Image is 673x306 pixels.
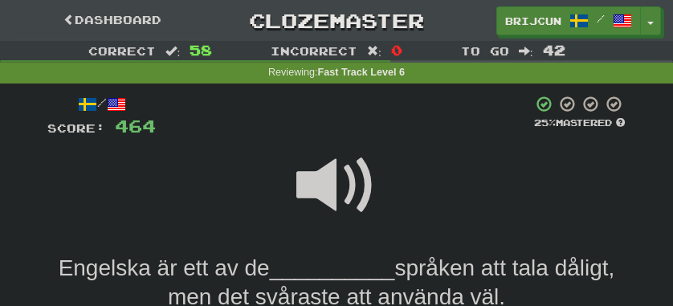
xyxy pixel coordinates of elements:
span: 464 [115,116,156,136]
span: 25 % [534,117,556,128]
a: Dashboard [12,6,212,34]
span: : [165,45,180,56]
span: __________ [270,255,395,280]
span: 42 [543,42,565,58]
span: To go [461,44,509,58]
span: 0 [391,42,402,58]
span: 58 [190,42,212,58]
span: Correct [88,44,156,58]
a: brijcun / [496,6,641,35]
div: / [47,95,156,115]
a: Clozemaster [236,6,436,35]
span: : [519,45,533,56]
strong: Fast Track Level 6 [318,67,406,78]
div: Mastered [532,116,626,129]
span: brijcun [505,14,561,28]
span: Incorrect [271,44,357,58]
span: Engelska är ett av de [59,255,270,280]
span: : [367,45,381,56]
span: Score: [47,121,105,135]
span: / [597,13,605,24]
